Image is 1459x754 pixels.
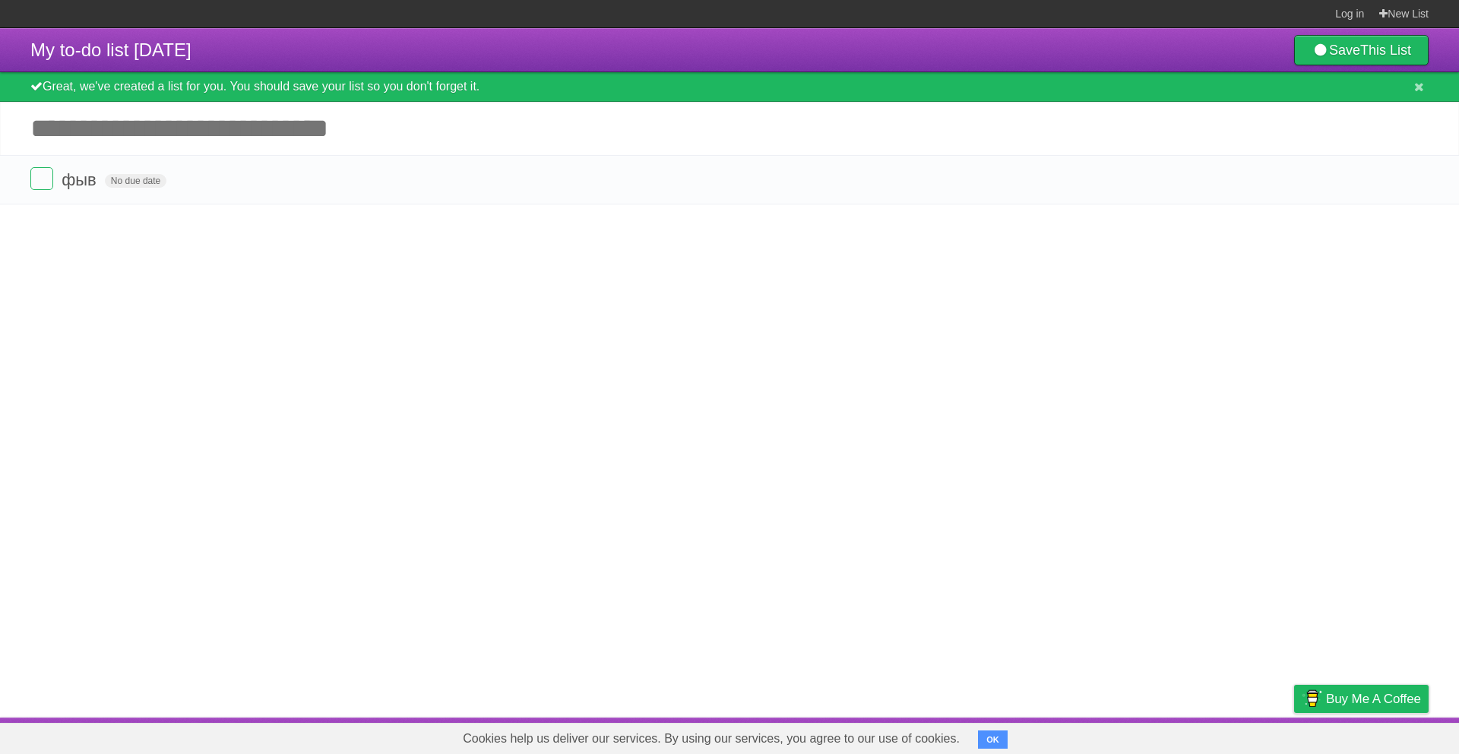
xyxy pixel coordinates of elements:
span: Cookies help us deliver our services. By using our services, you agree to our use of cookies. [448,724,975,754]
a: Buy me a coffee [1294,685,1429,713]
a: SaveThis List [1294,35,1429,65]
a: About [1092,721,1124,750]
span: Buy me a coffee [1326,686,1421,712]
label: Done [30,167,53,190]
b: This List [1360,43,1411,58]
span: No due date [105,174,166,188]
img: Buy me a coffee [1302,686,1322,711]
a: Developers [1142,721,1204,750]
button: OK [978,730,1008,749]
a: Suggest a feature [1333,721,1429,750]
span: My to-do list [DATE] [30,40,191,60]
a: Privacy [1274,721,1314,750]
a: Terms [1223,721,1256,750]
span: фыв [62,170,100,189]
